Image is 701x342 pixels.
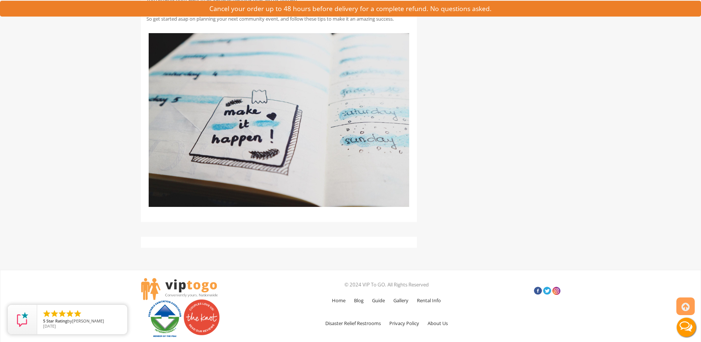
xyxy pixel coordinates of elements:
[543,287,551,295] a: Twitter
[50,309,59,318] li: 
[42,309,51,318] li: 
[146,14,411,24] p: So get started asap on planning your next community event, and follow these tips to make it an am...
[43,318,45,324] span: 5
[386,313,423,334] a: Privacy Policy
[390,290,412,311] a: Gallery
[183,299,220,336] img: Couples love us! See our reviews on The Knot.
[552,287,560,295] a: Insta
[424,313,452,334] a: About Us
[149,33,409,207] img: make it happen note
[72,318,104,324] span: [PERSON_NAME]
[43,323,56,329] span: [DATE]
[672,313,701,342] button: Live Chat
[73,309,82,318] li: 
[368,290,389,311] a: Guide
[146,299,183,338] img: PSAI Member Logo
[66,309,74,318] li: 
[328,290,349,311] a: Home
[58,309,67,318] li: 
[46,318,67,324] span: Star Rating
[322,313,385,334] a: Disaster Relief Restrooms
[43,319,121,324] span: by
[15,312,30,327] img: Review Rating
[534,287,542,295] a: Facebook
[279,280,494,290] p: © 2024 VIP To GO. All Rights Reserved
[413,290,445,311] a: Rental Info
[141,278,218,300] img: viptogo LogoVIPTOGO
[350,290,367,311] a: Blog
